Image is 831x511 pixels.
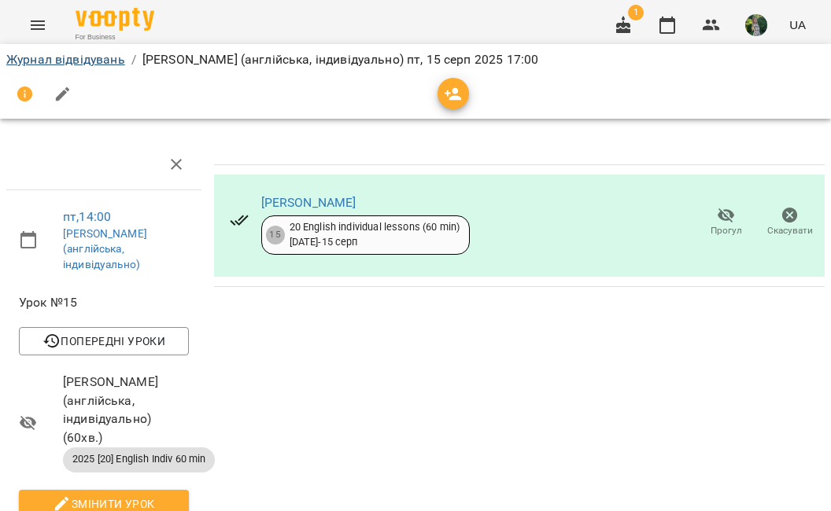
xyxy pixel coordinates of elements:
[745,14,767,36] img: 429a96cc9ef94a033d0b11a5387a5960.jfif
[31,332,176,351] span: Попередні уроки
[711,224,742,237] span: Прогул
[142,50,538,69] p: [PERSON_NAME] (англійська, індивідуально) пт, 15 серп 2025 17:00
[19,6,57,44] button: Menu
[63,452,215,466] span: 2025 [20] English Indiv 60 min
[694,200,758,244] button: Прогул
[19,327,189,355] button: Попередні уроки
[6,52,125,67] a: Журнал відвідувань
[767,224,813,237] span: Скасувати
[131,50,136,69] li: /
[63,209,111,224] a: пт , 14:00
[789,17,806,33] span: UA
[783,10,812,39] button: UA
[628,5,644,20] span: 1
[6,50,825,69] nav: breadcrumb
[63,373,189,447] span: [PERSON_NAME] (англійська, індивідуально) ( 60 хв. )
[758,200,822,244] button: Скасувати
[76,32,154,42] span: For Business
[19,293,189,312] span: Урок №15
[290,220,460,249] div: 20 English individual lessons (60 min) [DATE] - 15 серп
[266,226,285,244] div: 15
[76,8,154,31] img: Voopty Logo
[63,227,147,270] a: [PERSON_NAME] (англійська, індивідуально)
[261,195,356,210] a: [PERSON_NAME]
